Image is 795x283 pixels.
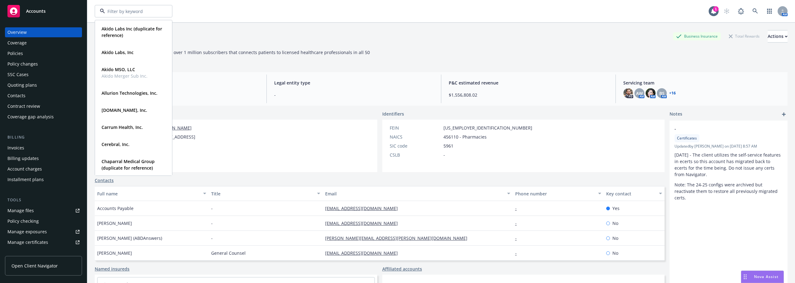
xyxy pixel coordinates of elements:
a: Report a Bug [735,5,747,17]
span: Account type [100,80,259,86]
a: Manage files [5,206,82,216]
span: Identifiers [382,111,404,117]
div: Policies [7,48,23,58]
div: Coverage gap analysis [7,112,54,122]
a: Installment plans [5,175,82,185]
span: Legal entity type [274,80,434,86]
div: Installment plans [7,175,44,185]
button: Nova Assist [741,271,784,283]
span: AW [636,90,643,97]
span: Yes [612,205,620,212]
strong: Cerebral, Inc. [102,141,129,147]
div: FEIN [390,125,441,131]
a: Switch app [763,5,776,17]
div: NAICS [390,134,441,140]
a: Manage certificates [5,237,82,247]
a: [EMAIL_ADDRESS][DOMAIN_NAME] [325,250,403,256]
div: Total Rewards [726,32,763,40]
div: 1 [713,6,719,12]
button: Actions [768,30,788,43]
a: Invoices [5,143,82,153]
a: Contacts [95,177,114,184]
strong: Allurion Technologies, Inc. [102,90,157,96]
button: Phone number [513,186,604,201]
img: photo [646,88,656,98]
div: Email [325,190,503,197]
span: Open Client Navigator [11,262,58,269]
div: Business Insurance [673,32,721,40]
button: Full name [95,186,209,201]
div: SSC Cases [7,70,29,80]
span: [PERSON_NAME] [97,220,132,226]
div: Contract review [7,101,40,111]
button: Email [323,186,513,201]
div: Manage claims [7,248,39,258]
p: [DATE] - The client utilizes the self-service features in ecerts so this account has migrated bac... [675,152,783,178]
div: Full name [97,190,199,197]
span: - [274,92,434,98]
strong: Carrum Health, Inc. [102,124,143,130]
a: [EMAIL_ADDRESS][DOMAIN_NAME] [325,205,403,211]
div: Manage exposures [7,227,47,237]
a: Account charges [5,164,82,174]
a: Start snowing [720,5,733,17]
strong: Akido MSO, LLC [102,66,135,72]
div: Billing [5,134,82,140]
span: - [675,126,766,132]
span: [US_EMPLOYER_IDENTIFICATION_NUMBER] [443,125,532,131]
a: Named insureds [95,266,129,272]
a: Policy changes [5,59,82,69]
a: [DOMAIN_NAME] [156,125,192,131]
div: Overview [7,27,27,37]
span: General Counsel [211,250,246,256]
div: Policy changes [7,59,38,69]
span: Nova Assist [754,274,779,279]
div: -CertificatesUpdatedby [PERSON_NAME] on [DATE] 8:57 AM[DATE] - The client utilizes the self-servi... [670,121,788,206]
a: Policy checking [5,216,82,226]
span: [PERSON_NAME] (ABDAnswers) [97,235,162,241]
a: - [515,235,522,241]
div: Manage files [7,206,34,216]
span: P&C estimated revenue [449,80,608,86]
a: - [515,220,522,226]
a: Search [749,5,761,17]
span: - [211,205,213,212]
input: Filter by keyword [105,8,160,15]
span: No [612,235,618,241]
button: Key contact [604,186,665,201]
p: Note: The 24-25 configs were archived but reactivate them to restore all previously migrated certs. [675,181,783,201]
span: - [443,152,445,158]
span: - [211,235,213,241]
div: Contacts [7,91,25,101]
span: [STREET_ADDRESS] [156,134,195,140]
div: Billing updates [7,153,39,163]
div: Coverage [7,38,27,48]
a: - [515,250,522,256]
a: Overview [5,27,82,37]
span: 5961 [443,143,453,149]
a: Manage exposures [5,227,82,237]
strong: Akido Labs Inc (duplicate for reference) [102,26,162,38]
a: Billing updates [5,153,82,163]
div: SIC code [390,143,441,149]
a: Manage claims [5,248,82,258]
span: Updated by [PERSON_NAME] on [DATE] 8:57 AM [675,144,783,149]
span: Accounts Payable [97,205,134,212]
div: Manage certificates [7,237,48,247]
a: [EMAIL_ADDRESS][DOMAIN_NAME] [325,220,403,226]
a: SSC Cases [5,70,82,80]
strong: Akido Labs, Inc [102,49,134,55]
div: Account charges [7,164,42,174]
div: Tools [5,197,82,203]
div: Invoices [7,143,24,153]
span: Notes [670,111,682,118]
a: - [515,205,522,211]
strong: Chaparral Medical Group (duplicate for reference) [102,158,155,171]
span: Akido Merger Sub Inc. [102,73,148,79]
span: No [612,250,618,256]
div: Title [211,190,313,197]
span: [PERSON_NAME] [97,250,132,256]
a: Policies [5,48,82,58]
a: [PERSON_NAME][EMAIL_ADDRESS][PERSON_NAME][DOMAIN_NAME] [325,235,472,241]
span: 456110 - Pharmacies [443,134,487,140]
